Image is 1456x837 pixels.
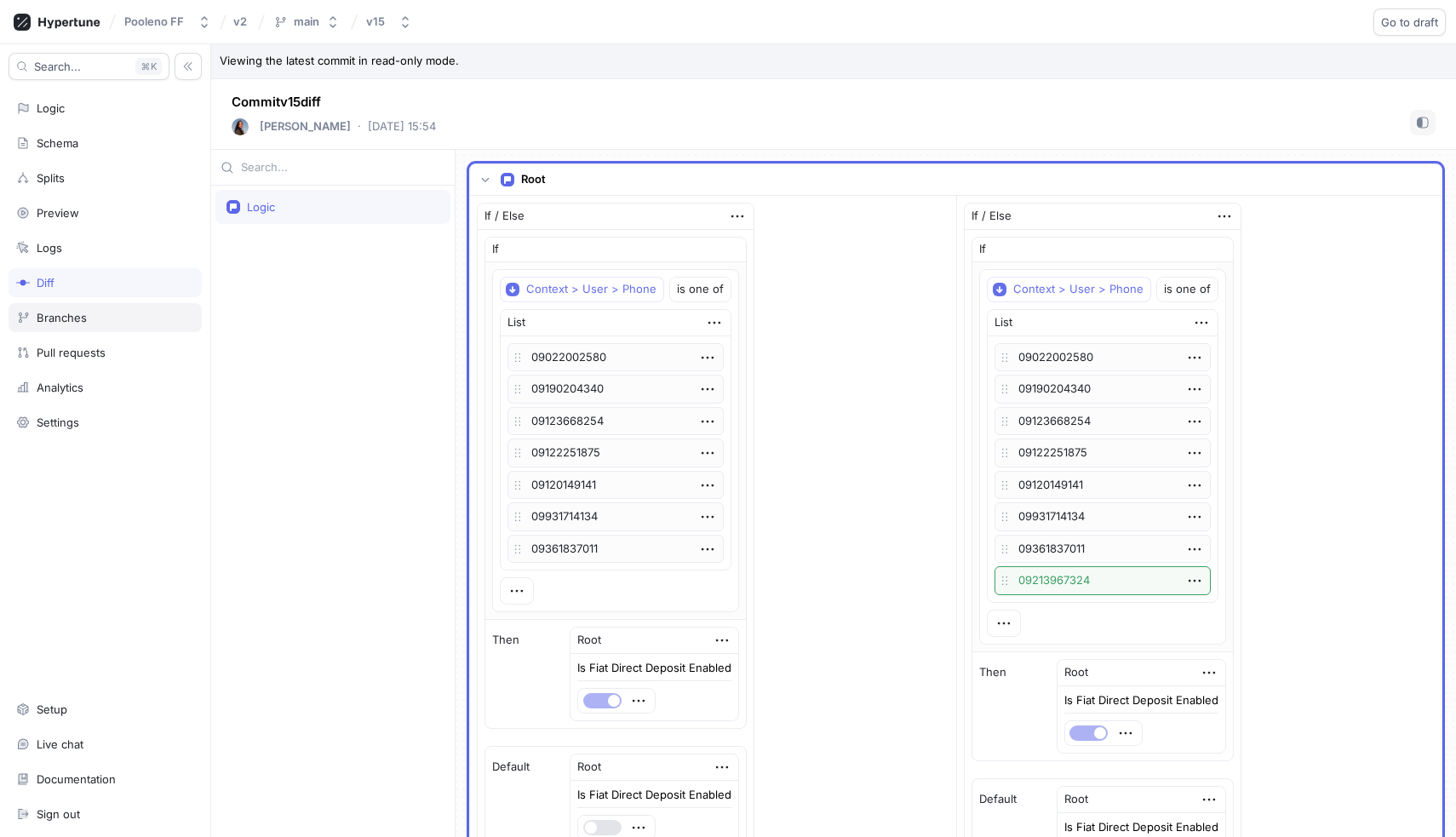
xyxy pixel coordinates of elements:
div: Setup [37,702,67,716]
div: If / Else [484,208,525,225]
div: Analytics [37,381,83,394]
div: Root [1064,664,1088,681]
p: 09213967324 [995,566,1211,595]
p: 09120149141 [507,471,724,500]
p: 09190204340 [995,375,1211,404]
div: Pooleno FF [124,14,184,29]
div: Is Fiat Direct Deposit Enabled [1064,822,1218,833]
div: Branches [37,311,87,324]
button: main [267,8,347,36]
div: v15 [366,14,385,29]
p: 09022002580 [995,343,1211,372]
div: Diff [37,276,54,290]
p: 09931714134 [995,502,1211,531]
button: v15 [359,8,419,36]
div: Live chat [37,737,83,751]
p: 09361837011 [995,535,1211,564]
p: 09361837011 [507,535,724,564]
input: Search... [241,159,445,176]
div: main [294,14,319,29]
p: 09931714134 [507,502,724,531]
p: Default [979,791,1017,808]
div: Context > User > Phone [1013,282,1144,296]
div: Is Fiat Direct Deposit Enabled [577,789,731,800]
p: 09190204340 [507,375,724,404]
p: 09122251875 [507,439,724,467]
a: Documentation [9,765,202,794]
div: is one of [677,284,724,295]
div: Settings [37,416,79,429]
div: Is Fiat Direct Deposit Enabled [1064,695,1218,706]
p: Then [979,664,1006,681]
p: Viewing the latest commit in read-only mode. [211,44,1456,79]
div: Pull requests [37,346,106,359]
img: User [232,118,249,135]
p: 09022002580 [507,343,724,372]
div: Root [577,632,601,649]
button: Pooleno FF [118,8,218,36]
div: Preview [37,206,79,220]
p: 09120149141 [995,471,1211,500]
p: ‧ [358,118,361,135]
button: Search...K [9,53,169,80]
div: Logic [37,101,65,115]
p: 09123668254 [995,407,1211,436]
div: List [995,314,1012,331]
div: Root [577,759,601,776]
div: If / Else [972,208,1012,225]
p: Commit v15 diff [232,93,321,112]
div: Schema [37,136,78,150]
div: Documentation [37,772,116,786]
button: Go to draft [1373,9,1446,36]
p: If [979,241,986,258]
p: 09122251875 [995,439,1211,467]
div: Root [1064,791,1088,808]
p: Default [492,759,530,776]
p: [DATE] 15:54 [368,118,436,135]
button: Context > User > Phone [500,277,664,302]
p: Root [521,171,546,188]
div: Sign out [37,807,80,821]
div: Is Fiat Direct Deposit Enabled [577,662,731,674]
span: v2 [233,15,247,27]
span: Go to draft [1381,17,1438,27]
div: Context > User > Phone [526,282,656,296]
div: is one of [1164,284,1211,295]
p: If [492,241,499,258]
div: Logic [247,200,275,214]
div: Logs [37,241,62,255]
p: 09123668254 [507,407,724,436]
button: Context > User > Phone [987,277,1151,302]
p: Then [492,632,519,649]
p: [PERSON_NAME] [260,118,351,135]
span: Search... [34,61,81,72]
div: List [507,314,525,331]
div: K [135,58,162,75]
div: Splits [37,171,65,185]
